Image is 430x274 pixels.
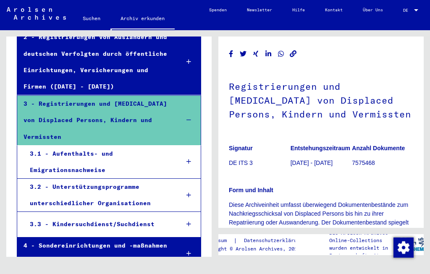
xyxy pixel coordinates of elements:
b: Entstehungszeitraum [291,145,350,151]
p: DE ITS 3 [229,159,290,167]
img: Arolsen_neg.svg [7,7,66,20]
button: Share on LinkedIn [264,49,273,59]
p: [DATE] - [DATE] [291,159,352,167]
div: 3.3 - Kindersuchdienst/Suchdienst [24,216,173,232]
p: wurden entwickelt in Partnerschaft mit [329,244,398,259]
button: Share on Xing [252,49,260,59]
div: 3 - Registrierungen und [MEDICAL_DATA] von Displaced Persons, Kindern und Vermissten [17,96,173,145]
b: Form und Inhalt [229,187,273,193]
div: 3.2 - Unterstützungsprogramme unterschiedlicher Organisationen [24,179,173,211]
p: Copyright © Arolsen Archives, 2021 [200,245,313,253]
b: Anzahl Dokumente [352,145,405,151]
h1: Registrierungen und [MEDICAL_DATA] von Displaced Persons, Kindern und Vermissten [229,67,413,132]
button: Share on Facebook [227,49,236,59]
div: 4 - Sondereinrichtungen und -maßnahmen der NSDAP [17,237,173,270]
span: DE [403,8,412,13]
a: Archiv erkunden [110,8,175,30]
p: Die Arolsen Archives Online-Collections [329,229,398,244]
img: Zustimmung ändern [393,237,414,258]
button: Share on WhatsApp [277,49,286,59]
button: Share on Twitter [239,49,248,59]
a: Datenschutzerklärung [237,236,313,245]
div: | [200,236,313,245]
p: 7575468 [352,159,413,167]
button: Copy link [289,49,298,59]
b: Signatur [229,145,253,151]
div: 3.1 - Aufenthalts- und Emigrationsnachweise [24,146,173,178]
div: 2 - Registrierungen von Ausländern und deutschen Verfolgten durch öffentliche Einrichtungen, Vers... [17,29,173,95]
div: Zustimmung ändern [393,237,413,257]
a: Suchen [73,8,110,29]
